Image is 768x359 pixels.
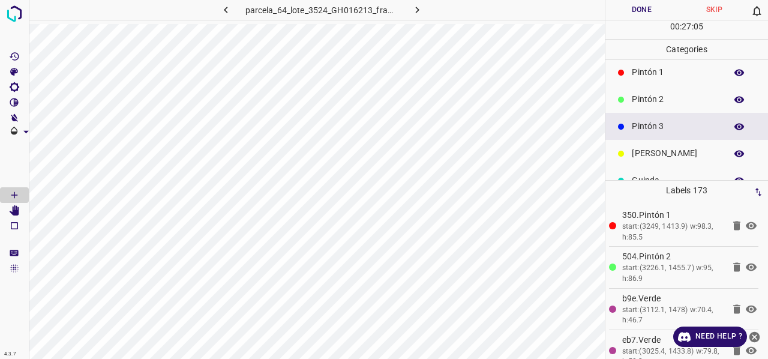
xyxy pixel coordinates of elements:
p: 504.Pintón 2 [622,250,724,263]
p: 350.Pintón 1 [622,209,724,222]
p: Categories [605,40,768,59]
h6: parcela_64_lote_3524_GH016213_frame_00114_110276.jpg [245,3,398,20]
p: Pintón 3 [632,120,720,133]
div: Pintón 3 [605,113,768,140]
p: Pintón 1 [632,66,720,79]
div: [PERSON_NAME] [605,140,768,167]
div: : : [670,20,703,39]
p: Guinda [632,174,720,187]
div: start:(3226.1, 1455.7) w:95, h:86.9 [622,263,724,284]
p: [PERSON_NAME] [632,147,720,160]
p: b9e.Verde [622,292,724,305]
button: close-help [747,327,762,347]
p: Labels 173 [609,181,764,201]
div: Pintón 1 [605,59,768,86]
div: Guinda [605,167,768,194]
p: 05 [694,20,703,33]
div: Pintón 2 [605,86,768,113]
p: 00 [670,20,680,33]
p: Pintón 2 [632,93,720,106]
img: logo [4,3,25,25]
div: start:(3249, 1413.9) w:98.3, h:85.5 [622,222,724,243]
p: eb7.Verde [622,334,724,346]
a: Need Help ? [673,327,747,347]
p: 27 [682,20,691,33]
div: start:(3112.1, 1478) w:70.4, h:46.7 [622,305,724,326]
div: 4.3.7 [1,349,19,359]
